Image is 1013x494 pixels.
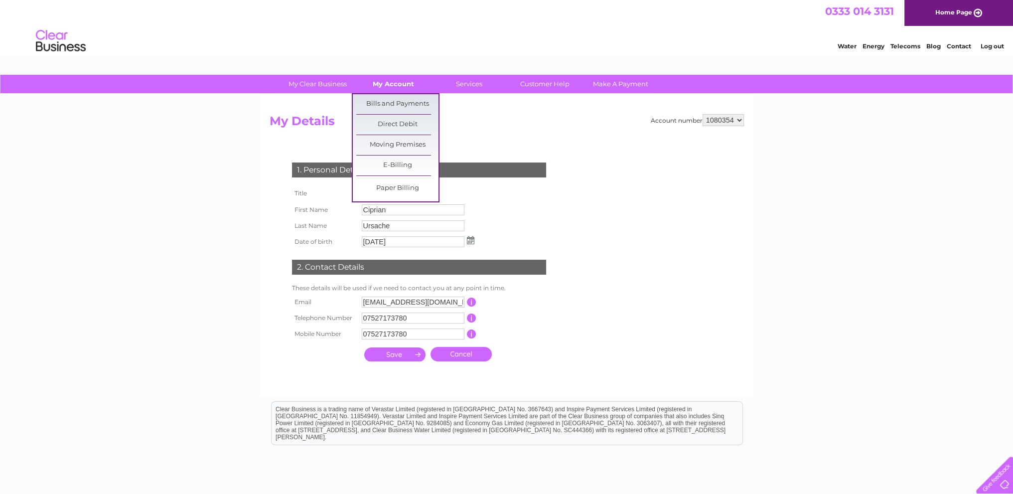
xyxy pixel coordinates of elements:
a: My Account [352,75,434,93]
img: ... [467,236,474,244]
input: Information [467,314,476,323]
a: Customer Help [504,75,586,93]
th: First Name [289,202,359,218]
div: Account number [651,114,744,126]
th: Date of birth [289,234,359,250]
th: Email [289,294,359,310]
a: Blog [926,42,941,50]
a: Services [428,75,510,93]
td: These details will be used if we need to contact you at any point in time. [289,282,549,294]
a: Energy [863,42,884,50]
input: Information [467,329,476,338]
a: Water [838,42,857,50]
div: 1. Personal Details [292,163,546,177]
a: Contact [947,42,971,50]
a: Log out [980,42,1004,50]
input: Submit [364,347,426,361]
a: My Clear Business [277,75,359,93]
div: 2. Contact Details [292,260,546,275]
a: Direct Debit [356,115,438,135]
div: Clear Business is a trading name of Verastar Limited (registered in [GEOGRAPHIC_DATA] No. 3667643... [272,5,742,48]
a: Moving Premises [356,135,438,155]
th: Mobile Number [289,326,359,342]
a: E-Billing [356,156,438,175]
a: 0333 014 3131 [825,5,894,17]
h2: My Details [270,114,744,133]
input: Information [467,298,476,307]
th: Telephone Number [289,310,359,326]
th: Title [289,185,359,202]
a: Make A Payment [579,75,662,93]
a: Bills and Payments [356,94,438,114]
a: Telecoms [890,42,920,50]
th: Last Name [289,218,359,234]
a: Paper Billing [356,178,438,198]
img: logo.png [35,26,86,56]
a: Cancel [431,347,492,361]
